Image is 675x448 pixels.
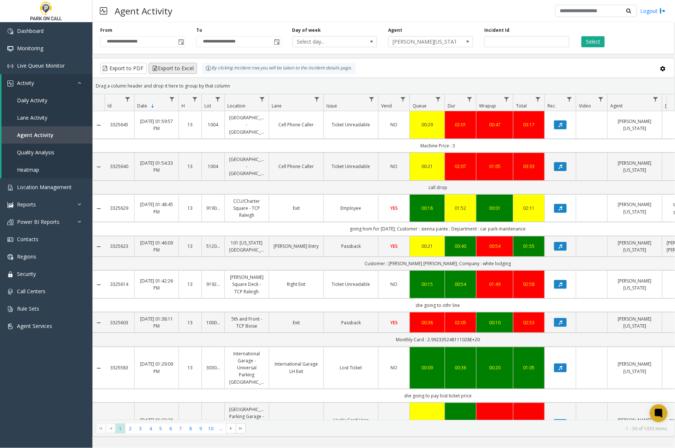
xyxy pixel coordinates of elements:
[137,103,147,109] span: Date
[136,424,146,434] span: Page 3
[7,28,13,34] img: 'icon'
[274,163,319,170] a: Cell Phone Caller
[7,306,13,312] img: 'icon'
[272,103,282,109] span: Lane
[518,319,540,326] div: 02:53
[100,63,147,74] button: Export to PDF
[414,243,440,250] div: 00:21
[109,205,130,212] a: 3325629
[414,121,440,128] div: 00:29
[518,205,540,212] div: 02:11
[274,281,319,288] a: Right Exit
[139,239,174,253] a: [DATE] 01:46:09 PM
[612,239,658,253] a: [PERSON_NAME][US_STATE]
[206,163,220,170] a: 1004
[1,144,92,161] a: Quality Analysis
[229,114,264,136] a: [GEOGRAPHIC_DATA] - [GEOGRAPHIC_DATA]
[391,122,398,128] span: NO
[328,319,374,326] a: Passback
[139,360,174,375] a: [DATE] 01:29:09 PM
[93,206,105,212] a: Collapse Details
[17,322,52,329] span: Agent Services
[109,319,130,326] a: 3325603
[182,103,185,109] span: H
[450,163,472,170] div: 02:07
[274,121,319,128] a: Cell Phone Caller
[17,236,38,243] span: Contacts
[139,118,174,132] a: [DATE] 01:59:57 PM
[383,319,405,326] a: YES
[381,103,392,109] span: Vend
[481,281,509,288] a: 01:49
[206,281,220,288] a: 919268
[391,365,398,371] span: NO
[293,37,360,47] span: Select day...
[93,94,675,420] div: Data table
[139,315,174,329] a: [DATE] 01:38:11 PM
[383,121,405,128] a: NO
[229,406,264,441] a: [GEOGRAPHIC_DATA] Parking Garage - S03 (Lower Level) - [GEOGRAPHIC_DATA]
[183,319,197,326] a: 13
[465,94,475,104] a: Dur Filter Menu
[109,281,130,288] a: 3325614
[388,27,402,34] label: Agent
[17,253,36,260] span: Regions
[204,103,211,109] span: Lot
[109,163,130,170] a: 3325640
[481,121,509,128] a: 00:47
[93,122,105,128] a: Collapse Details
[17,149,54,156] span: Quality Analysis
[229,239,264,253] a: 101 [US_STATE][GEOGRAPHIC_DATA]
[383,364,405,371] a: NO
[206,424,216,434] span: Page 10
[547,103,556,109] span: Rec.
[481,364,509,371] div: 00:20
[166,424,176,434] span: Page 6
[150,103,156,109] span: Sortable
[206,319,220,326] a: 100001
[190,94,200,104] a: H Filter Menu
[229,198,264,219] a: CCU/Charter Square - TCP Raleigh
[183,243,197,250] a: 13
[533,94,543,104] a: Total Filter Menu
[450,243,472,250] div: 00:40
[183,205,197,212] a: 13
[328,121,374,128] a: Ticket Unreadable
[479,103,496,109] span: Wrapup
[518,243,540,250] div: 01:55
[596,94,606,104] a: Video Filter Menu
[17,114,47,121] span: Lane Activity
[139,201,174,215] a: [DATE] 01:48:45 PM
[108,103,112,109] span: Id
[17,305,39,312] span: Rule Sets
[167,94,177,104] a: Date Filter Menu
[328,243,374,250] a: Passback
[7,237,13,243] img: 'icon'
[17,201,36,208] span: Reports
[383,281,405,288] a: NO
[229,350,264,386] a: International Garage - Universal Parking [GEOGRAPHIC_DATA]
[502,94,512,104] a: Wrapup Filter Menu
[518,281,540,288] div: 02:58
[183,121,197,128] a: 13
[383,243,405,250] a: YES
[115,424,125,434] span: Page 1
[481,319,509,326] a: 00:10
[183,163,197,170] a: 13
[328,281,374,288] a: Ticket Unreadable
[579,103,591,109] span: Video
[484,27,509,34] label: Incident Id
[641,7,666,15] a: Logout
[651,94,661,104] a: Agent Filter Menu
[17,97,47,104] span: Daily Activity
[229,156,264,177] a: [GEOGRAPHIC_DATA] - [GEOGRAPHIC_DATA]
[236,423,246,434] span: Go to the last page
[481,243,509,250] a: 00:54
[93,282,105,288] a: Collapse Details
[1,92,92,109] a: Daily Activity
[111,2,176,20] h3: Agent Activity
[7,324,13,329] img: 'icon'
[93,244,105,250] a: Collapse Details
[450,205,472,212] a: 01:52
